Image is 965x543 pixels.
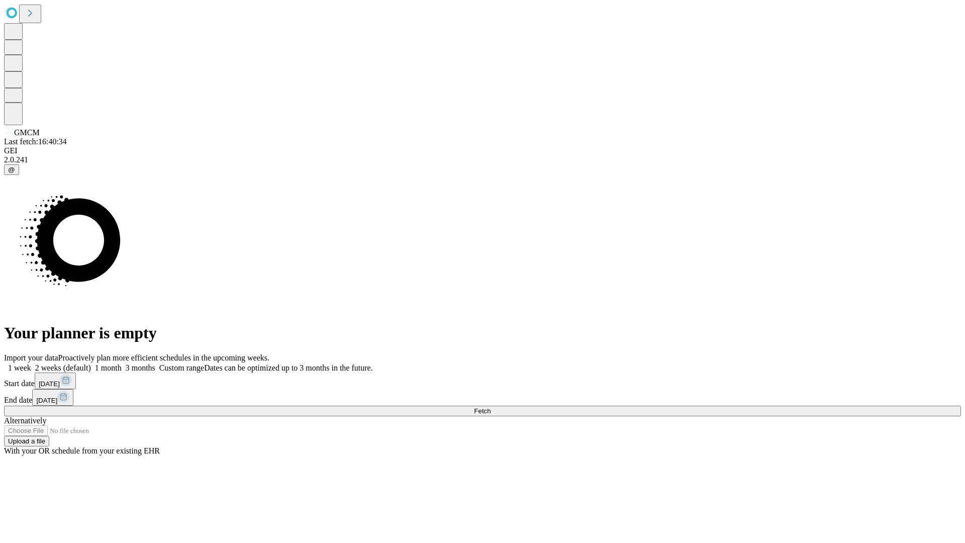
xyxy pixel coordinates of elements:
[35,364,91,372] span: 2 weeks (default)
[35,373,76,389] button: [DATE]
[4,353,58,362] span: Import your data
[36,397,57,404] span: [DATE]
[95,364,122,372] span: 1 month
[39,380,60,388] span: [DATE]
[4,406,961,416] button: Fetch
[4,324,961,342] h1: Your planner is empty
[4,164,19,175] button: @
[4,446,160,455] span: With your OR schedule from your existing EHR
[14,128,40,137] span: GMCM
[126,364,155,372] span: 3 months
[474,407,491,415] span: Fetch
[204,364,372,372] span: Dates can be optimized up to 3 months in the future.
[32,389,73,406] button: [DATE]
[4,373,961,389] div: Start date
[58,353,269,362] span: Proactively plan more efficient schedules in the upcoming weeks.
[4,155,961,164] div: 2.0.241
[4,146,961,155] div: GEI
[4,436,49,446] button: Upload a file
[159,364,204,372] span: Custom range
[4,137,67,146] span: Last fetch: 16:40:34
[8,166,15,173] span: @
[8,364,31,372] span: 1 week
[4,389,961,406] div: End date
[4,416,46,425] span: Alternatively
